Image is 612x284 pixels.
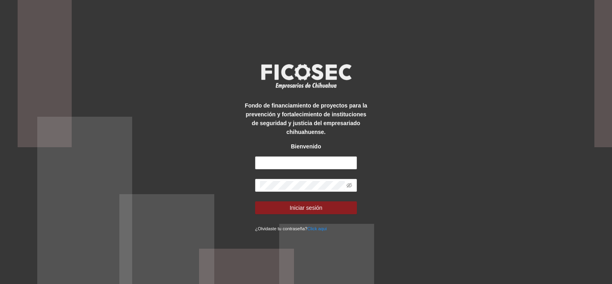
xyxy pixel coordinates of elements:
[291,143,321,150] strong: Bienvenido
[255,201,357,214] button: Iniciar sesión
[307,226,327,231] a: Click aqui
[245,102,367,135] strong: Fondo de financiamiento de proyectos para la prevención y fortalecimiento de instituciones de seg...
[256,61,356,91] img: logo
[255,226,327,231] small: ¿Olvidaste tu contraseña?
[346,183,352,188] span: eye-invisible
[290,203,322,212] span: Iniciar sesión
